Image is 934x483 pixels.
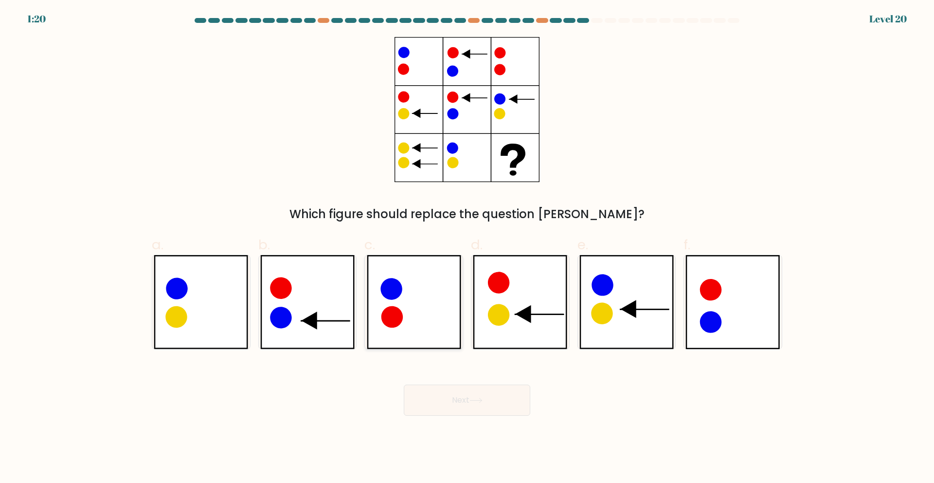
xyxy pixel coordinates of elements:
span: a. [152,235,163,254]
button: Next [404,385,530,416]
span: c. [364,235,375,254]
div: 1:20 [27,12,46,26]
div: Level 20 [869,12,907,26]
div: Which figure should replace the question [PERSON_NAME]? [158,205,776,223]
span: b. [258,235,270,254]
span: f. [683,235,690,254]
span: d. [471,235,483,254]
span: e. [577,235,588,254]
